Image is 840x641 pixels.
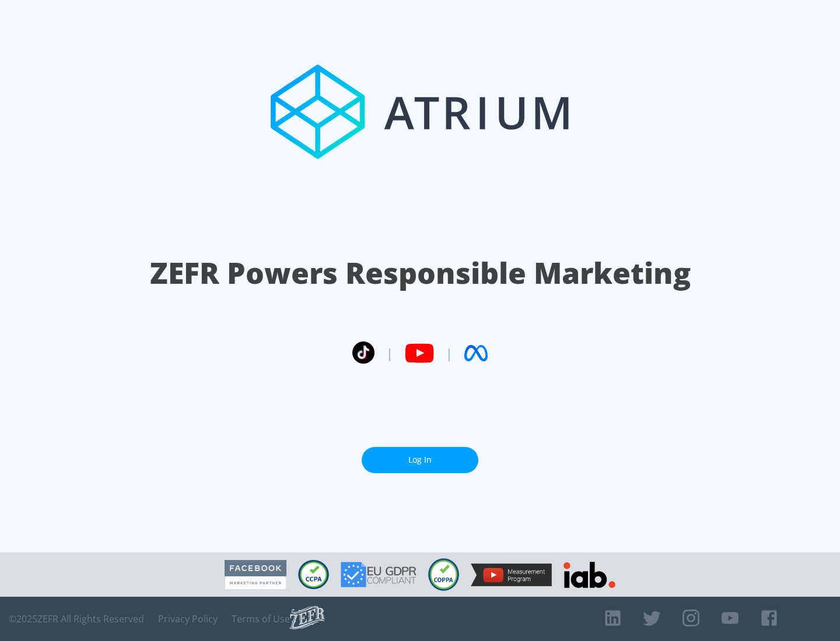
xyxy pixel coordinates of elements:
img: Facebook Marketing Partner [225,560,286,590]
a: Privacy Policy [158,613,218,625]
span: © 2025 ZEFR All Rights Reserved [9,613,144,625]
img: GDPR Compliant [341,562,416,587]
h1: ZEFR Powers Responsible Marketing [150,253,691,293]
span: | [386,344,393,362]
a: Log In [362,447,478,473]
img: YouTube Measurement Program [471,563,552,586]
img: COPPA Compliant [428,558,459,591]
span: | [446,344,453,362]
img: CCPA Compliant [298,560,329,589]
img: IAB [563,562,615,588]
a: Terms of Use [232,613,290,625]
